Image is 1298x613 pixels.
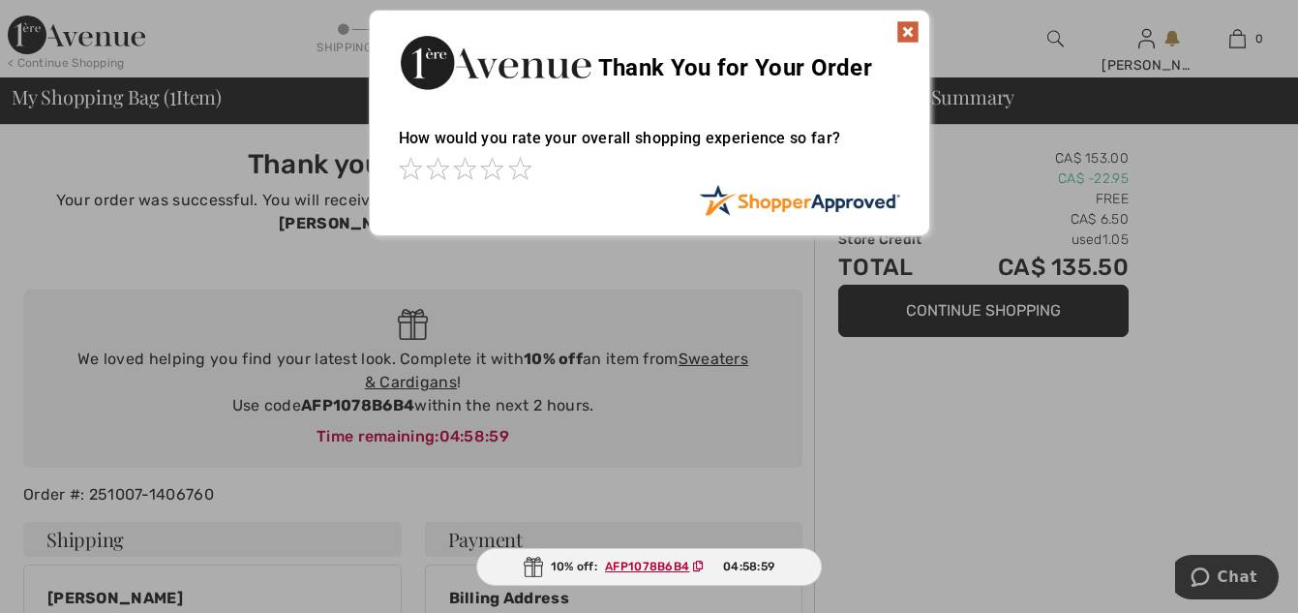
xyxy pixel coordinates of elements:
[896,20,920,44] img: x
[476,548,823,586] div: 10% off:
[723,558,774,575] span: 04:58:59
[399,109,900,184] div: How would you rate your overall shopping experience so far?
[524,557,543,577] img: Gift.svg
[399,30,592,95] img: Thank You for Your Order
[605,560,689,573] ins: AFP1078B6B4
[598,54,872,81] span: Thank You for Your Order
[43,14,82,31] span: Chat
